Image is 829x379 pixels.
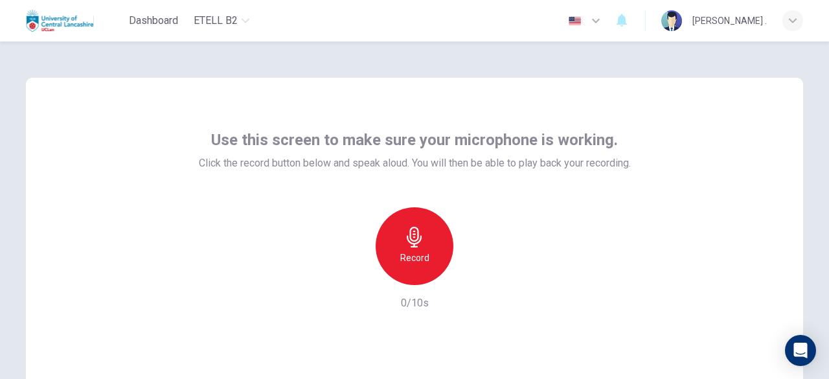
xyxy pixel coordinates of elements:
h6: 0/10s [401,295,429,311]
div: Open Intercom Messenger [785,335,816,366]
img: en [567,16,583,26]
a: Uclan logo [26,8,124,34]
span: Click the record button below and speak aloud. You will then be able to play back your recording. [199,155,631,171]
button: Dashboard [124,9,183,32]
span: Use this screen to make sure your microphone is working. [211,130,618,150]
div: [PERSON_NAME] . [692,13,767,29]
button: Record [376,207,453,285]
span: eTELL B2 [194,13,238,29]
button: eTELL B2 [188,9,255,32]
img: Profile picture [661,10,682,31]
h6: Record [400,250,429,266]
span: Dashboard [129,13,178,29]
img: Uclan logo [26,8,94,34]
